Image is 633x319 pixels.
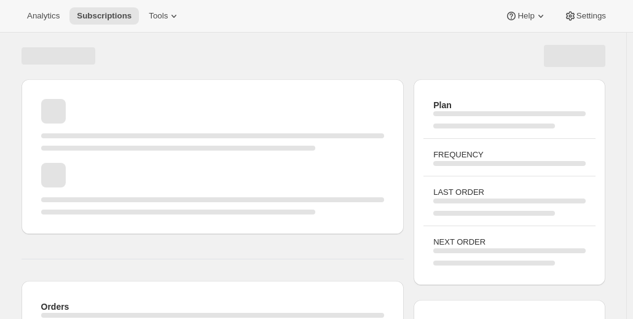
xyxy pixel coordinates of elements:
span: Subscriptions [77,11,132,21]
button: Help [498,7,554,25]
span: Settings [576,11,606,21]
span: Analytics [27,11,60,21]
button: Subscriptions [69,7,139,25]
h2: Orders [41,301,385,313]
h3: NEXT ORDER [433,236,585,248]
h3: FREQUENCY [433,149,585,161]
span: Tools [149,11,168,21]
button: Settings [557,7,613,25]
h3: LAST ORDER [433,186,585,199]
button: Analytics [20,7,67,25]
h2: Plan [433,99,585,111]
span: Help [517,11,534,21]
button: Tools [141,7,187,25]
